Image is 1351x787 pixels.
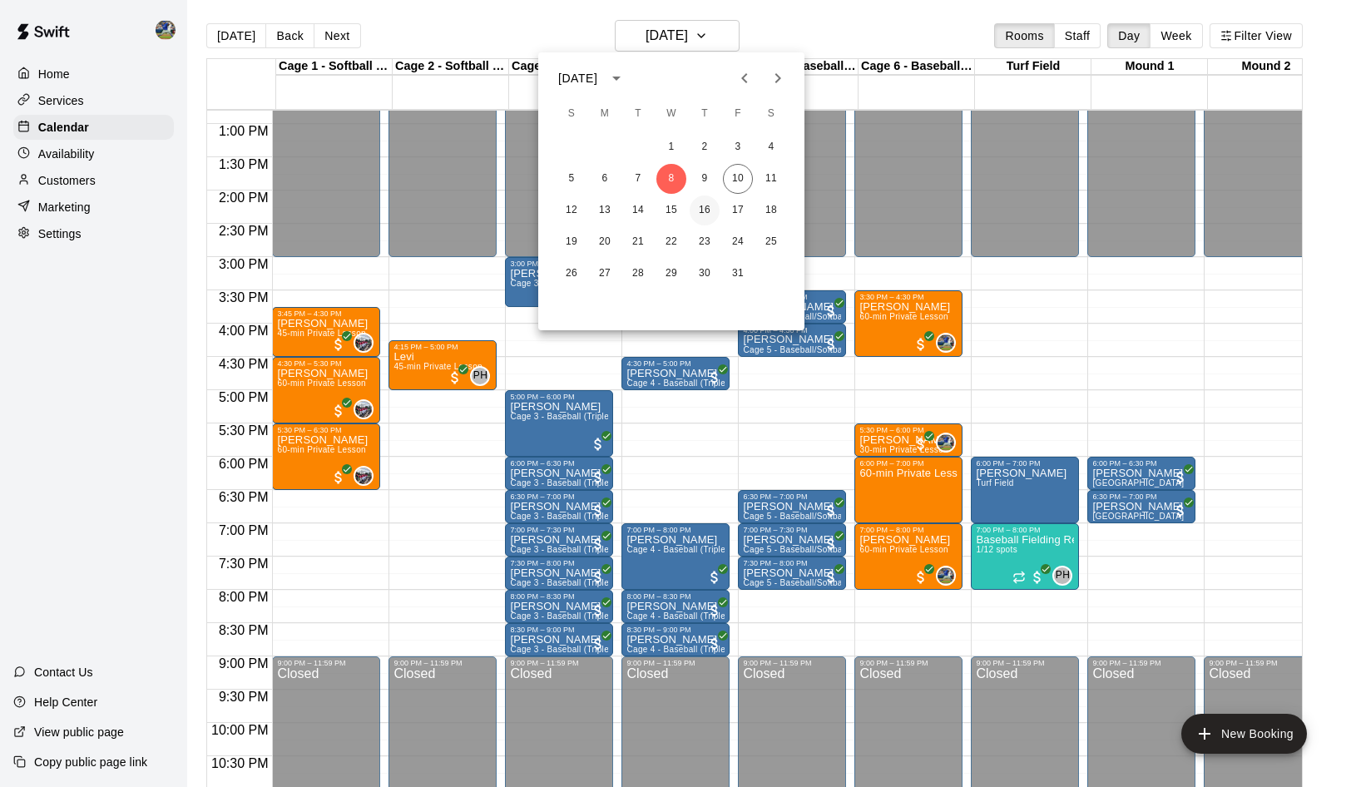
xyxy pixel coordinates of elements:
[602,64,631,92] button: calendar view is open, switch to year view
[690,164,720,194] button: 9
[623,164,653,194] button: 7
[557,227,586,257] button: 19
[761,62,794,95] button: Next month
[623,259,653,289] button: 28
[590,227,620,257] button: 20
[723,227,753,257] button: 24
[557,259,586,289] button: 26
[656,259,686,289] button: 29
[590,164,620,194] button: 6
[590,97,620,131] span: Monday
[756,97,786,131] span: Saturday
[723,259,753,289] button: 31
[723,196,753,225] button: 17
[756,227,786,257] button: 25
[723,132,753,162] button: 3
[690,196,720,225] button: 16
[557,97,586,131] span: Sunday
[690,259,720,289] button: 30
[623,97,653,131] span: Tuesday
[756,164,786,194] button: 11
[690,227,720,257] button: 23
[656,196,686,225] button: 15
[728,62,761,95] button: Previous month
[590,259,620,289] button: 27
[690,132,720,162] button: 2
[557,164,586,194] button: 5
[558,70,597,87] div: [DATE]
[656,97,686,131] span: Wednesday
[623,196,653,225] button: 14
[690,97,720,131] span: Thursday
[656,227,686,257] button: 22
[723,164,753,194] button: 10
[590,196,620,225] button: 13
[723,97,753,131] span: Friday
[756,196,786,225] button: 18
[656,132,686,162] button: 1
[623,227,653,257] button: 21
[756,132,786,162] button: 4
[557,196,586,225] button: 12
[656,164,686,194] button: 8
